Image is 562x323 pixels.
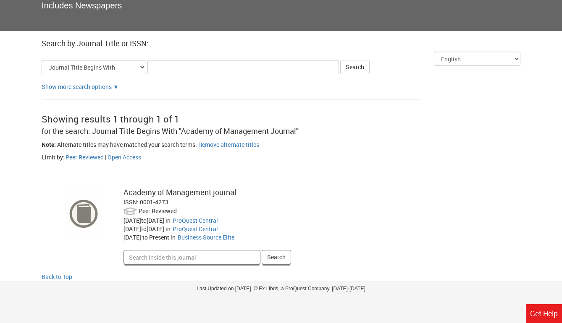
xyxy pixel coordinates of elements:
a: Filter by peer reviewed [66,153,104,161]
span: to [141,216,147,224]
a: Go to ProQuest Central [173,216,218,224]
span: to Present [142,233,169,241]
a: Show more search options [42,83,112,91]
span: Peer Reviewed [139,207,177,215]
div: [DATE] [123,233,178,242]
span: in [165,225,171,233]
button: Search [262,250,291,264]
img: cover image for: Academy of Management journal [65,187,102,240]
span: Alternate titles may have matched your search terms. [57,141,197,148]
span: Note: [42,141,56,148]
div: [DATE] [DATE] [123,216,173,225]
span: to [141,225,147,233]
img: Peer Reviewed: [123,206,137,216]
div: ISSN: 0001-4273 [123,198,398,206]
span: Limit by: [42,153,64,161]
span: | [105,153,106,161]
input: Search inside this journal [123,250,260,264]
span: in [165,216,171,224]
button: Search [340,60,370,74]
div: [DATE] [DATE] [123,225,173,233]
span: Showing results 1 through 1 of 1 [42,113,179,125]
a: Filter by peer open access [108,153,141,161]
div: Academy of Management journal [123,187,398,198]
a: Go to Business Source Elite [178,233,234,241]
a: Get Help [526,304,562,323]
a: Go to ProQuest Central [173,225,218,233]
a: Remove alternate titles [198,141,259,148]
span: in [171,233,176,241]
h2: Search by Journal Title or ISSN: [42,39,520,48]
a: Show more search options [113,83,119,91]
a: Back to Top [42,273,520,281]
span: for the search: Journal Title Begins With "Academy of Management Journal" [42,126,299,136]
